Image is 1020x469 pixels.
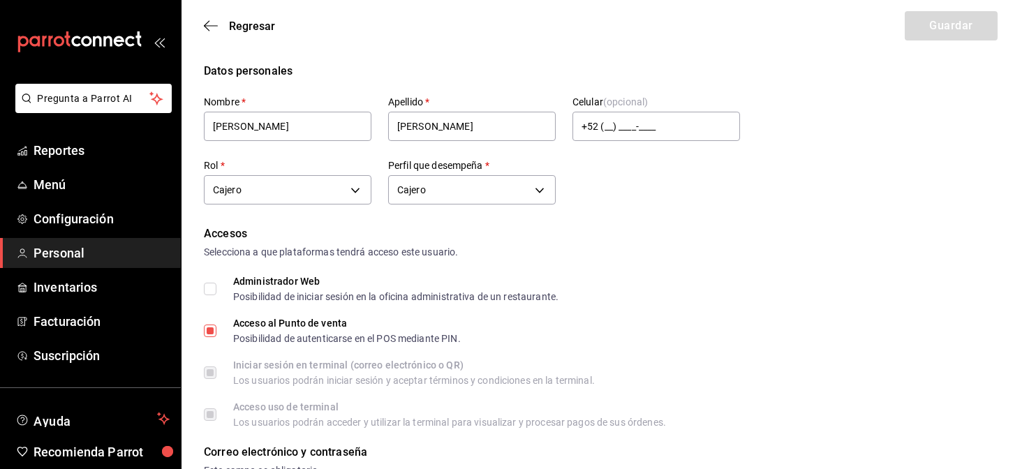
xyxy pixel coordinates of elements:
[204,245,998,260] div: Selecciona a que plataformas tendrá acceso este usuario.
[388,98,556,107] label: Apellido
[233,402,666,412] div: Acceso uso de terminal
[15,84,172,113] button: Pregunta a Parrot AI
[10,101,172,116] a: Pregunta a Parrot AI
[34,278,170,297] span: Inventarios
[204,20,275,33] button: Regresar
[34,175,170,194] span: Menú
[204,444,998,461] div: Correo electrónico y contraseña
[572,98,740,107] label: Celular
[204,98,371,107] label: Nombre
[388,161,556,171] label: Perfil que desempeña
[154,36,165,47] button: open_drawer_menu
[34,141,170,160] span: Reportes
[233,292,559,301] div: Posibilidad de iniciar sesión en la oficina administrativa de un restaurante.
[229,20,275,33] span: Regresar
[34,244,170,262] span: Personal
[603,97,648,108] span: (opcional)
[233,360,595,370] div: Iniciar sesión en terminal (correo electrónico o QR)
[233,417,666,427] div: Los usuarios podrán acceder y utilizar la terminal para visualizar y procesar pagos de sus órdenes.
[233,276,559,286] div: Administrador Web
[34,410,151,427] span: Ayuda
[38,91,150,106] span: Pregunta a Parrot AI
[233,318,461,328] div: Acceso al Punto de venta
[34,209,170,228] span: Configuración
[204,225,998,242] div: Accesos
[233,375,595,385] div: Los usuarios podrán iniciar sesión y aceptar términos y condiciones en la terminal.
[388,175,556,204] div: Cajero
[34,312,170,331] span: Facturación
[34,442,170,461] span: Recomienda Parrot
[204,161,371,171] label: Rol
[233,334,461,343] div: Posibilidad de autenticarse en el POS mediante PIN.
[34,346,170,365] span: Suscripción
[204,175,371,204] div: Cajero
[204,63,998,80] div: Datos personales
